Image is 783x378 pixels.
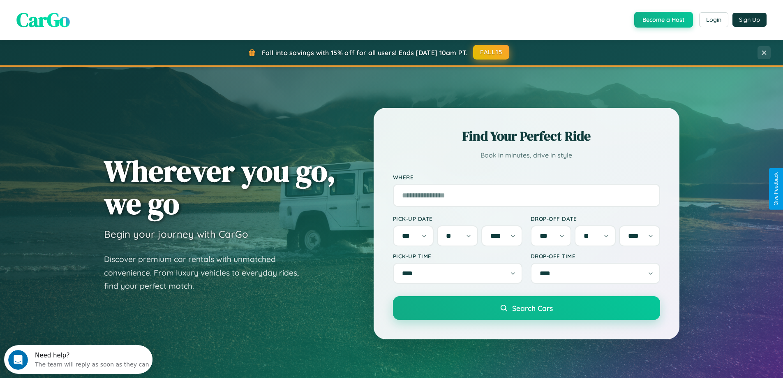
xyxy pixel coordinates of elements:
[773,172,779,206] div: Give Feedback
[393,215,522,222] label: Pick-up Date
[104,155,336,220] h1: Wherever you go, we go
[31,7,145,14] div: Need help?
[531,253,660,260] label: Drop-off Time
[393,127,660,145] h2: Find Your Perfect Ride
[699,12,728,27] button: Login
[8,350,28,370] iframe: Intercom live chat
[262,49,468,57] span: Fall into savings with 15% off for all users! Ends [DATE] 10am PT.
[393,296,660,320] button: Search Cars
[473,45,509,60] button: FALL15
[4,345,152,374] iframe: Intercom live chat discovery launcher
[393,149,660,161] p: Book in minutes, drive in style
[393,174,660,181] label: Where
[732,13,767,27] button: Sign Up
[3,3,153,26] div: Open Intercom Messenger
[634,12,693,28] button: Become a Host
[16,6,70,33] span: CarGo
[31,14,145,22] div: The team will reply as soon as they can
[512,304,553,313] span: Search Cars
[104,228,248,240] h3: Begin your journey with CarGo
[104,253,310,293] p: Discover premium car rentals with unmatched convenience. From luxury vehicles to everyday rides, ...
[531,215,660,222] label: Drop-off Date
[393,253,522,260] label: Pick-up Time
